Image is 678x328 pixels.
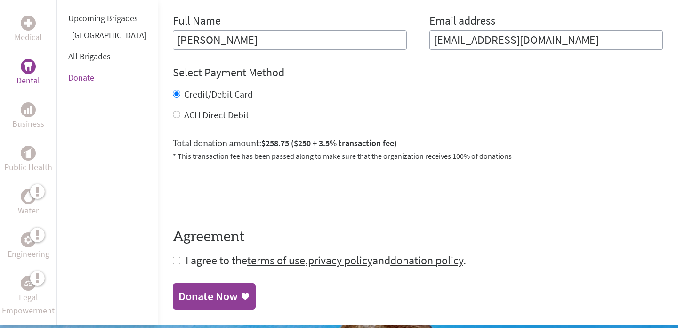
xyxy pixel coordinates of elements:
[8,247,49,261] p: Engineering
[429,13,495,30] label: Email address
[173,13,221,30] label: Full Name
[24,236,32,243] img: Engineering
[18,204,39,217] p: Water
[21,16,36,31] div: Medical
[68,72,94,83] a: Donate
[68,67,146,88] li: Donate
[16,59,40,87] a: DentalDental
[72,30,146,41] a: [GEOGRAPHIC_DATA]
[173,150,663,162] p: * This transaction fee has been passed along to make sure that the organization receives 100% of ...
[68,46,146,67] li: All Brigades
[390,253,463,268] a: donation policy
[173,173,316,210] iframe: reCAPTCHA
[16,74,40,87] p: Dental
[173,229,663,246] h4: Agreement
[173,283,256,310] a: Donate Now
[18,189,39,217] a: WaterWater
[2,276,55,317] a: Legal EmpowermentLegal Empowerment
[24,280,32,286] img: Legal Empowerment
[186,253,466,268] span: I agree to the , and .
[261,138,397,148] span: $258.75 ($250 + 3.5% transaction fee)
[247,253,305,268] a: terms of use
[12,102,44,131] a: BusinessBusiness
[15,31,42,44] p: Medical
[178,289,238,304] div: Donate Now
[15,16,42,44] a: MedicalMedical
[68,8,146,29] li: Upcoming Brigades
[184,88,253,100] label: Credit/Debit Card
[21,189,36,204] div: Water
[2,291,55,317] p: Legal Empowerment
[21,276,36,291] div: Legal Empowerment
[429,30,663,50] input: Your Email
[68,29,146,46] li: Guatemala
[12,117,44,131] p: Business
[24,62,32,71] img: Dental
[173,65,663,80] h4: Select Payment Method
[24,106,32,114] img: Business
[21,146,36,161] div: Public Health
[4,161,52,174] p: Public Health
[8,232,49,261] a: EngineeringEngineering
[24,19,32,27] img: Medical
[184,109,249,121] label: ACH Direct Debit
[68,13,138,24] a: Upcoming Brigades
[24,191,32,202] img: Water
[308,253,372,268] a: privacy policy
[173,30,407,50] input: Enter Full Name
[21,232,36,247] div: Engineering
[68,51,111,62] a: All Brigades
[21,102,36,117] div: Business
[173,137,397,150] label: Total donation amount:
[21,59,36,74] div: Dental
[4,146,52,174] a: Public HealthPublic Health
[24,148,32,158] img: Public Health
